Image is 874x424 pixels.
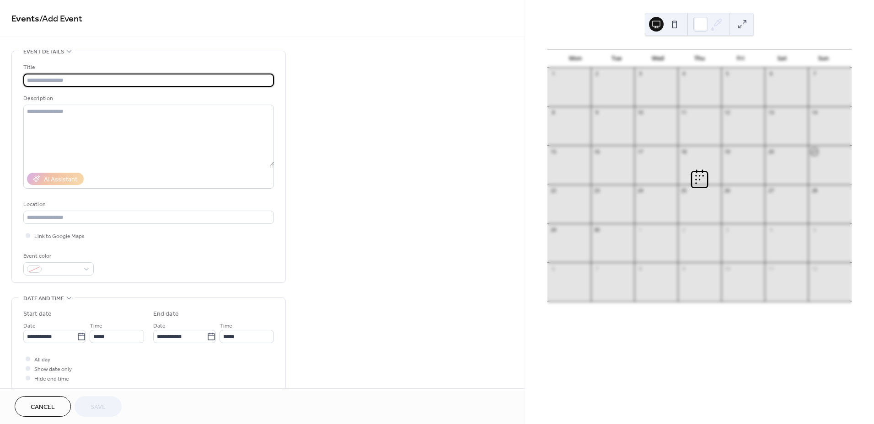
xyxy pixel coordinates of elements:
div: End date [153,309,179,319]
div: 9 [681,265,687,272]
div: 28 [811,187,818,194]
div: 23 [594,187,601,194]
div: Location [23,200,272,209]
div: 8 [550,109,557,116]
div: 1 [637,226,644,233]
span: Cancel [31,403,55,412]
div: Sun [803,49,844,68]
div: Tue [596,49,637,68]
div: 2 [594,70,601,77]
div: Wed [638,49,679,68]
span: Link to Google Maps [34,232,85,241]
span: Hide end time [34,374,69,384]
div: 24 [637,187,644,194]
span: Date [153,321,166,331]
span: Show date only [34,365,72,374]
div: 20 [767,148,774,155]
div: 6 [767,70,774,77]
div: 5 [811,226,818,233]
div: 21 [811,148,818,155]
div: 11 [681,109,687,116]
div: 12 [811,265,818,272]
div: Sat [761,49,803,68]
div: 13 [767,109,774,116]
span: All day [34,355,50,365]
div: 6 [550,265,557,272]
button: Cancel [15,396,71,417]
div: 17 [637,148,644,155]
div: 7 [594,265,601,272]
div: 10 [724,265,731,272]
div: Thu [679,49,720,68]
div: 4 [767,226,774,233]
div: 19 [724,148,731,155]
div: 12 [724,109,731,116]
div: 22 [550,187,557,194]
span: / Add Event [39,10,82,28]
span: Date and time [23,294,64,303]
a: Events [11,10,39,28]
span: Time [90,321,102,331]
div: 29 [550,226,557,233]
div: 8 [637,265,644,272]
div: 3 [637,70,644,77]
div: Fri [720,49,761,68]
div: 4 [681,70,687,77]
div: 10 [637,109,644,116]
div: 27 [767,187,774,194]
div: 25 [681,187,687,194]
div: Mon [555,49,596,68]
div: 3 [724,226,731,233]
span: Event details [23,47,64,57]
div: 18 [681,148,687,155]
div: Event color [23,251,92,261]
div: Title [23,63,272,72]
div: Description [23,94,272,103]
div: 2 [681,226,687,233]
div: 1 [550,70,557,77]
span: Date [23,321,36,331]
div: 15 [550,148,557,155]
div: 11 [767,265,774,272]
div: 7 [811,70,818,77]
div: 5 [724,70,731,77]
div: 9 [594,109,601,116]
div: 26 [724,187,731,194]
div: 14 [811,109,818,116]
span: Time [220,321,232,331]
div: Start date [23,309,52,319]
div: 16 [594,148,601,155]
div: 30 [594,226,601,233]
